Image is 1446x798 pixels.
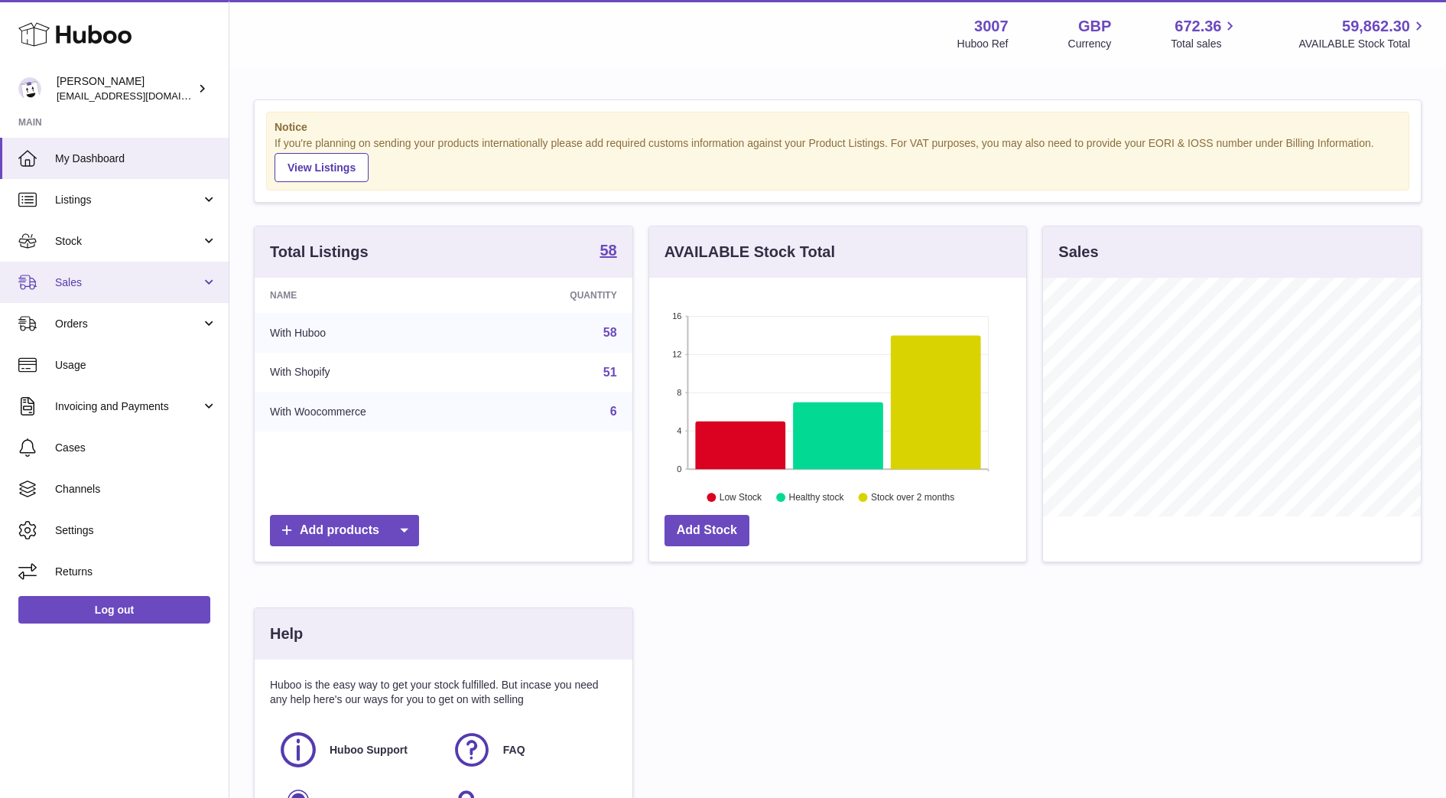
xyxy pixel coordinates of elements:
strong: Notice [275,120,1401,135]
a: Add Stock [665,515,749,546]
span: Listings [55,193,201,207]
span: FAQ [503,743,525,757]
span: Usage [55,358,217,373]
span: 59,862.30 [1342,16,1410,37]
a: 59,862.30 AVAILABLE Stock Total [1298,16,1428,51]
th: Name [255,278,489,313]
text: 8 [677,388,681,397]
h3: Help [270,624,303,644]
text: 12 [672,350,681,359]
a: Log out [18,596,210,624]
text: Stock over 2 months [871,492,954,503]
a: 58 [603,326,617,339]
a: FAQ [451,729,609,770]
h3: Total Listings [270,242,369,262]
span: Settings [55,523,217,538]
a: View Listings [275,153,369,182]
h3: AVAILABLE Stock Total [665,242,835,262]
span: Stock [55,234,201,249]
span: Channels [55,482,217,497]
div: Huboo Ref [957,37,1009,51]
td: With Woocommerce [255,392,489,432]
span: Huboo Support [330,743,408,757]
div: [PERSON_NAME] [57,74,194,103]
h3: Sales [1058,242,1098,262]
a: 6 [610,405,617,418]
span: Total sales [1171,37,1239,51]
div: If you're planning on sending your products internationally please add required customs informati... [275,136,1401,182]
text: 16 [672,311,681,321]
td: With Huboo [255,313,489,353]
text: 0 [677,464,681,474]
strong: 3007 [974,16,1009,37]
div: Currency [1068,37,1112,51]
text: Low Stock [720,492,762,503]
span: Returns [55,565,217,579]
a: 58 [600,243,616,261]
span: Cases [55,441,217,455]
th: Quantity [489,278,632,313]
p: Huboo is the easy way to get your stock fulfilled. But incase you need any help here's our ways f... [270,678,617,707]
span: AVAILABLE Stock Total [1298,37,1428,51]
span: Orders [55,317,201,331]
a: 672.36 Total sales [1171,16,1239,51]
img: bevmay@maysama.com [18,77,41,100]
a: Add products [270,515,419,546]
span: 672.36 [1175,16,1221,37]
span: Sales [55,275,201,290]
span: [EMAIL_ADDRESS][DOMAIN_NAME] [57,90,225,102]
span: My Dashboard [55,151,217,166]
strong: 58 [600,243,616,258]
a: 51 [603,366,617,379]
td: With Shopify [255,353,489,392]
text: Healthy stock [788,492,844,503]
a: Huboo Support [278,729,436,770]
strong: GBP [1078,16,1111,37]
span: Invoicing and Payments [55,399,201,414]
text: 4 [677,426,681,435]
